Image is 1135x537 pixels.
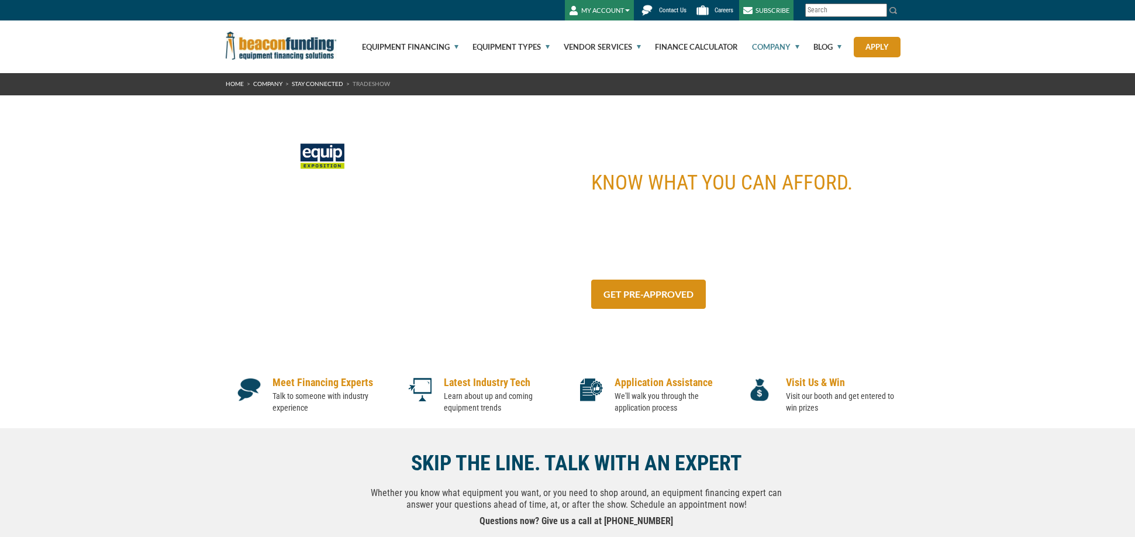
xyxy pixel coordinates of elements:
p: KNOW WHAT YOU CAN AFFORD. [591,174,907,192]
img: events-page-icons-03-approved.png [579,378,603,401]
a: Apply [854,37,901,57]
p: Visit our booth and get entered to win prizes [786,390,894,414]
a: Beacon Funding Corporation [226,40,337,49]
a: Finance Calculator [641,20,738,73]
img: events-page-icons-02-speech-bubbles.png [237,378,261,401]
p: Booth #22102 [355,180,509,191]
span: Careers [715,6,733,14]
span: Tradeshow [353,80,390,87]
a: Equipment Types [459,20,550,73]
img: events-page-icons-05-latest-tech.png [408,378,432,401]
p: Whether you know what equipment you want, or you need to shop around, an equipment financing expe... [357,487,796,511]
a: Stay Connected [292,80,343,87]
a: Vendor Services [550,20,641,73]
a: Blog [800,20,841,73]
a: HOME [226,80,244,87]
p: Questions now? Give us a call at [PHONE_NUMBER] [357,515,796,527]
p: Learn about up and coming equipment trends [444,390,552,414]
p: Equip Exposition [355,119,509,130]
p: An easy financing pre-approval can help you learn exactly what equipment you can afford. Get the ... [591,204,907,256]
p: Talk to someone with industry experience [272,390,381,414]
p: We'll walk you through the application process [615,390,723,414]
input: Search [805,4,887,17]
p: Latest Industry Tech [444,375,552,390]
img: Beacon Funding Corporation [226,32,337,60]
p: ARE YOU TRADESHOW READY? [591,145,907,163]
a: GET PRE-APPROVED - open in a new tab [591,280,706,309]
a: Company [253,80,282,87]
span: Contact Us [659,6,686,14]
a: Company [739,20,799,73]
img: american-towman [258,142,346,170]
p: [DATE] - [DATE] [355,135,509,147]
img: Search [889,6,898,15]
a: Clear search text [875,6,884,15]
p: Application Assistance [615,375,723,390]
p: [GEOGRAPHIC_DATA], [GEOGRAPHIC_DATA] [355,152,509,175]
img: events-page-icons-04-money-bag.png [750,378,769,401]
p: SKIP THE LINE. TALK WITH AN EXPERT [357,451,796,476]
p: Meet Financing Experts [272,375,381,390]
p: Visit Us & Win [786,375,894,390]
a: Equipment Financing [349,20,458,73]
